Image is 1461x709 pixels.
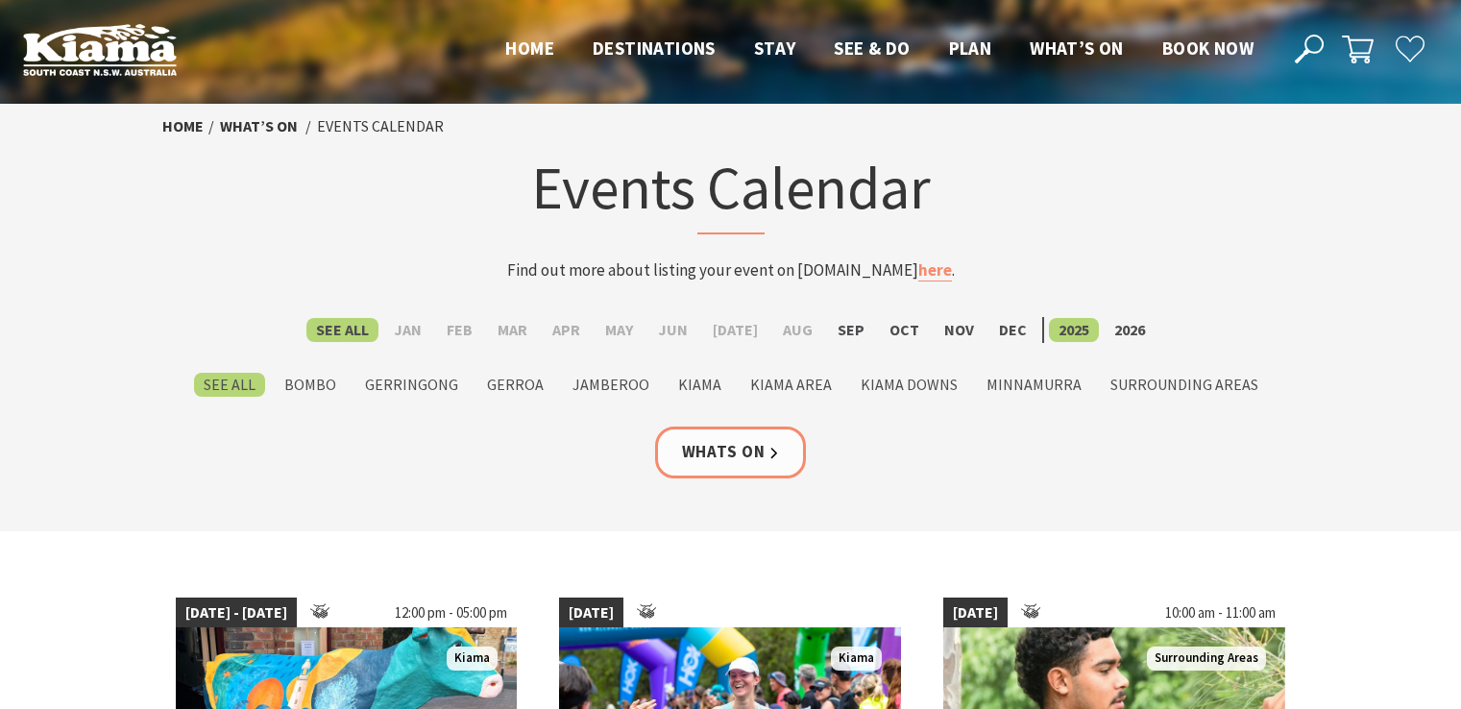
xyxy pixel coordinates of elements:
[306,318,378,342] label: See All
[355,373,468,397] label: Gerringong
[275,373,346,397] label: Bombo
[935,318,984,342] label: Nov
[559,598,623,628] span: [DATE]
[851,373,967,397] label: Kiama Downs
[828,318,874,342] label: Sep
[669,373,731,397] label: Kiama
[194,373,265,397] label: See All
[23,23,177,76] img: Kiama Logo
[505,37,554,60] span: Home
[488,318,537,342] label: Mar
[831,647,882,671] span: Kiama
[773,318,822,342] label: Aug
[703,318,767,342] label: [DATE]
[741,373,841,397] label: Kiama Area
[162,116,204,136] a: Home
[1147,647,1266,671] span: Surrounding Areas
[943,598,1008,628] span: [DATE]
[563,373,659,397] label: Jamberoo
[918,259,952,281] a: here
[880,318,929,342] label: Oct
[655,427,807,477] a: Whats On
[1049,318,1099,342] label: 2025
[384,318,431,342] label: Jan
[1030,37,1124,60] span: What’s On
[543,318,590,342] label: Apr
[1162,37,1254,60] span: Book now
[977,373,1091,397] label: Minnamurra
[593,37,716,60] span: Destinations
[596,318,643,342] label: May
[486,34,1273,65] nav: Main Menu
[447,647,498,671] span: Kiama
[176,598,297,628] span: [DATE] - [DATE]
[949,37,992,60] span: Plan
[754,37,796,60] span: Stay
[437,318,482,342] label: Feb
[477,373,553,397] label: Gerroa
[1105,318,1155,342] label: 2026
[354,257,1108,283] p: Find out more about listing your event on [DOMAIN_NAME] .
[648,318,697,342] label: Jun
[1156,598,1285,628] span: 10:00 am - 11:00 am
[1101,373,1268,397] label: Surrounding Areas
[834,37,910,60] span: See & Do
[220,116,298,136] a: What’s On
[989,318,1036,342] label: Dec
[317,114,444,139] li: Events Calendar
[354,149,1108,234] h1: Events Calendar
[385,598,517,628] span: 12:00 pm - 05:00 pm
